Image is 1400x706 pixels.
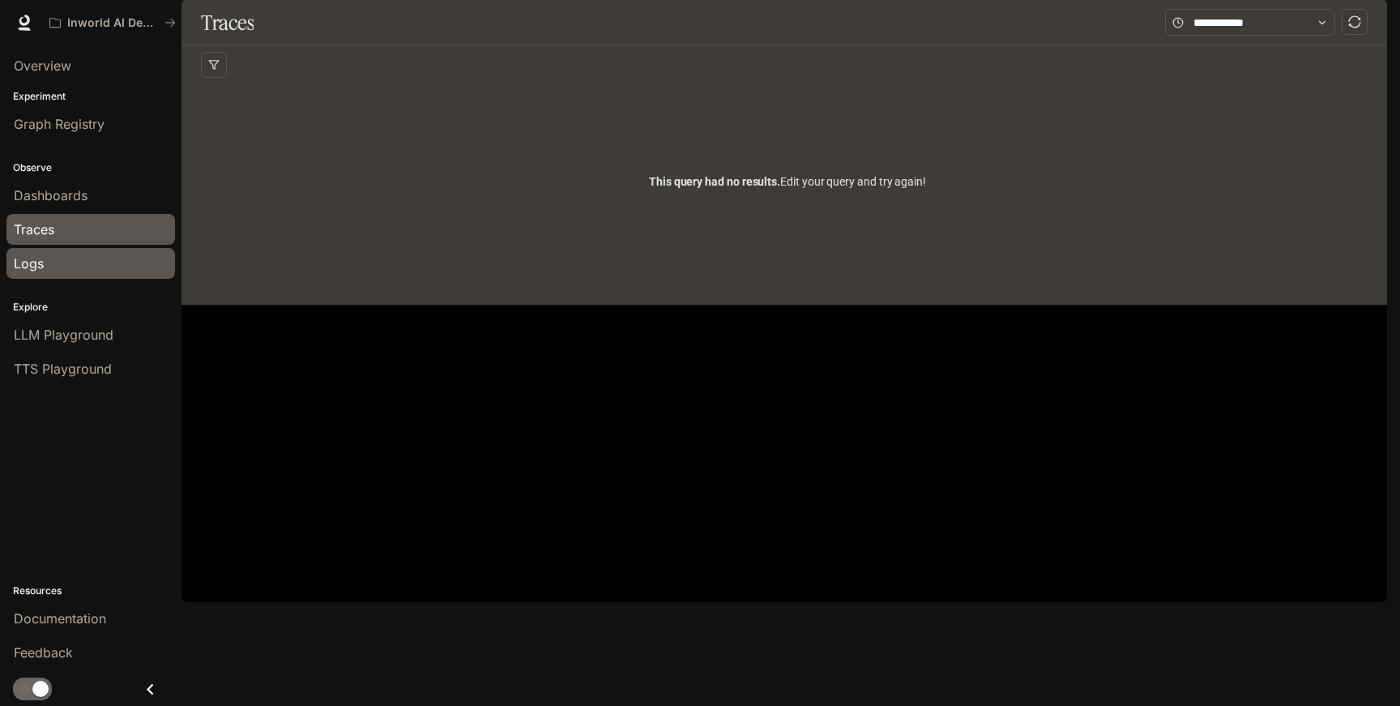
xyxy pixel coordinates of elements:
[1348,15,1361,28] span: sync
[649,175,780,188] span: This query had no results.
[649,173,926,190] span: Edit your query and try again!
[67,16,158,30] p: Inworld AI Demos
[42,6,183,39] button: All workspaces
[201,6,254,39] h1: Traces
